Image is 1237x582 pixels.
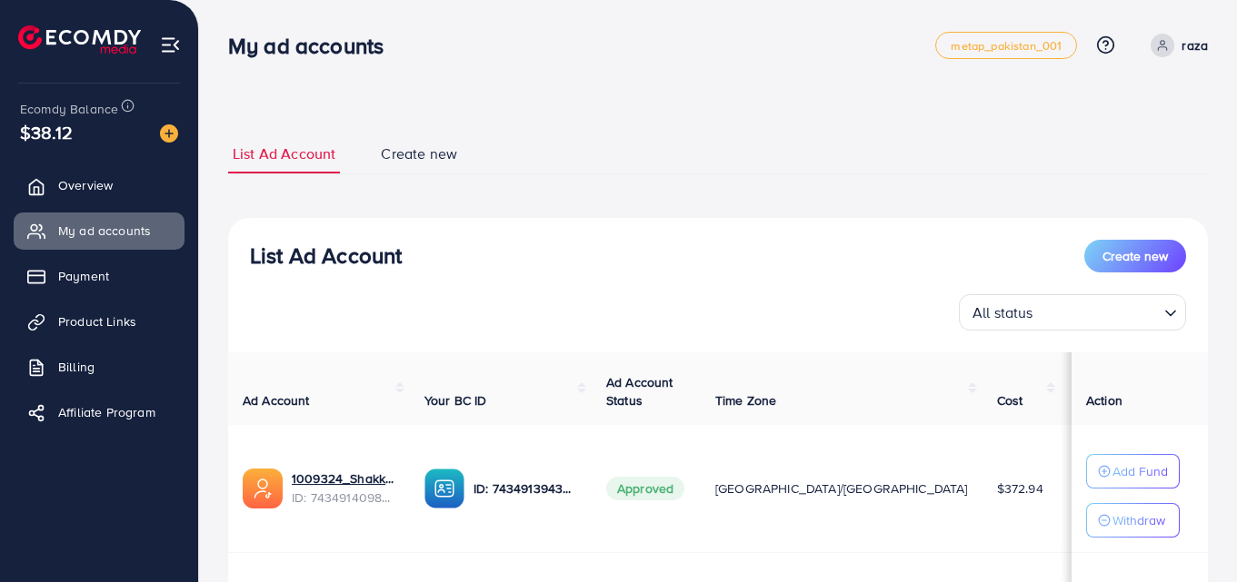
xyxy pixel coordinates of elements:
[1112,460,1168,482] p: Add Fund
[951,40,1062,52] span: metap_pakistan_001
[228,33,398,59] h3: My ad accounts
[58,358,95,376] span: Billing
[58,176,113,194] span: Overview
[233,143,335,164] span: List Ad Account
[1182,35,1208,56] p: raza
[58,403,155,421] span: Affiliate Program
[1039,296,1157,326] input: Search for option
[474,478,577,499] p: ID: 7434913943245914129
[1143,34,1208,57] a: raza
[969,300,1037,326] span: All status
[20,119,73,145] span: $38.12
[18,25,141,54] img: logo
[606,373,673,409] span: Ad Account Status
[1086,454,1180,488] button: Add Fund
[1086,503,1180,538] button: Withdraw
[1102,247,1168,265] span: Create new
[292,488,395,507] span: ID: 7434914098950799361
[58,312,136,330] span: Product Links
[715,479,968,498] span: [GEOGRAPHIC_DATA]/[GEOGRAPHIC_DATA]
[160,124,178,143] img: image
[1112,509,1165,531] p: Withdraw
[160,35,181,55] img: menu
[58,267,109,285] span: Payment
[935,32,1077,59] a: metap_pakistan_001
[715,391,776,409] span: Time Zone
[997,479,1043,498] span: $372.94
[1084,240,1186,272] button: Create new
[243,469,283,508] img: ic-ads-acc.e4c84228.svg
[997,391,1023,409] span: Cost
[14,394,185,430] a: Affiliate Program
[20,100,118,118] span: Ecomdy Balance
[959,294,1186,330] div: Search for option
[14,349,185,385] a: Billing
[58,222,151,240] span: My ad accounts
[14,212,185,249] a: My ad accounts
[14,258,185,294] a: Payment
[424,391,487,409] span: Your BC ID
[250,242,402,269] h3: List Ad Account
[292,469,395,488] a: 1009324_Shakka_1731075849517
[606,477,684,500] span: Approved
[381,143,457,164] span: Create new
[14,303,185,340] a: Product Links
[243,391,310,409] span: Ad Account
[1086,391,1122,409] span: Action
[424,469,464,508] img: ic-ba-acc.ded83a64.svg
[292,469,395,507] div: <span class='underline'>1009324_Shakka_1731075849517</span></br>7434914098950799361
[14,167,185,203] a: Overview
